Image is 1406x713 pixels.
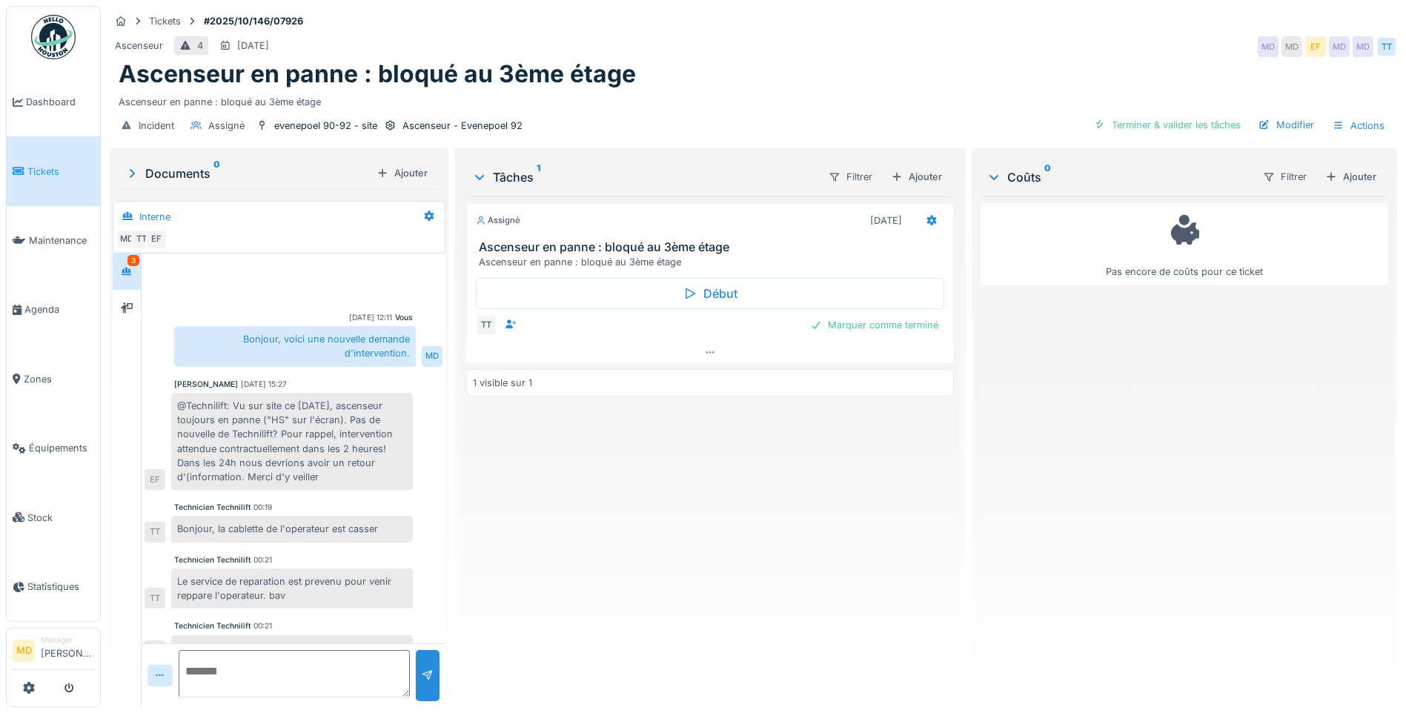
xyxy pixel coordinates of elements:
[145,469,165,490] div: EF
[145,640,165,661] div: TT
[41,634,94,646] div: Manager
[197,39,203,53] div: 4
[208,119,245,133] div: Assigné
[990,210,1379,279] div: Pas encore de coûts pour ce ticket
[804,315,944,335] div: Marquer comme terminé
[145,588,165,608] div: TT
[26,95,94,109] span: Dashboard
[537,168,540,186] sup: 1
[1281,36,1302,57] div: MD
[131,229,152,250] div: TT
[479,240,947,254] h3: Ascenseur en panne : bloqué au 3ème étage
[822,166,879,188] div: Filtrer
[986,168,1250,186] div: Coûts
[473,376,532,390] div: 1 visible sur 1
[1256,166,1313,188] div: Filtrer
[171,568,413,608] div: Le service de reparation est prevenu pour venir reppare l'operateur. bav
[174,326,416,366] div: Bonjour, voici une nouvelle demande d'intervention.
[139,119,174,133] div: Incident
[1353,36,1373,57] div: MD
[1088,115,1247,135] div: Terminer & valider les tâches
[241,379,287,390] div: [DATE] 15:27
[476,278,944,309] div: Début
[27,580,94,594] span: Statistiques
[253,502,272,513] div: 00:19
[476,214,520,227] div: Assigné
[7,552,100,621] a: Statistiques
[27,511,94,525] span: Stock
[174,554,251,566] div: Technicien Technilift
[29,233,94,248] span: Maintenance
[174,502,251,513] div: Technicien Technilift
[31,15,76,59] img: Badge_color-CXgf-gQk.svg
[7,206,100,275] a: Maintenance
[13,634,94,670] a: MD Manager[PERSON_NAME]
[237,39,269,53] div: [DATE]
[119,89,1388,109] div: Ascenseur en panne : bloqué au 3ème étage
[171,635,413,661] div: [PERSON_NAME]
[115,39,163,53] div: Ascenseur
[1305,36,1326,57] div: EF
[27,165,94,179] span: Tickets
[174,379,238,390] div: [PERSON_NAME]
[1253,115,1320,135] div: Modifier
[24,302,94,316] span: Agenda
[7,67,100,136] a: Dashboard
[171,393,413,490] div: @Technilift: Vu sur site ce [DATE], ascenseur toujours en panne ("HS" sur l'écran). Pas de nouvel...
[1319,167,1382,187] div: Ajouter
[395,312,413,323] div: Vous
[41,634,94,666] li: [PERSON_NAME]
[476,315,497,336] div: TT
[870,213,902,228] div: [DATE]
[1329,36,1350,57] div: MD
[274,119,377,133] div: evenepoel 90-92 - site
[149,14,181,28] div: Tickets
[349,312,392,323] div: [DATE] 12:11
[119,60,636,88] h1: Ascenseur en panne : bloqué au 3ème étage
[171,516,413,542] div: Bonjour, la cablette de l'operateur est casser
[371,163,434,183] div: Ajouter
[422,346,442,367] div: MD
[1376,36,1397,57] div: TT
[213,165,220,182] sup: 0
[145,522,165,543] div: TT
[479,255,947,269] div: Ascenseur en panne : bloqué au 3ème étage
[139,210,170,224] div: Interne
[29,441,94,455] span: Équipements
[116,229,137,250] div: MD
[198,14,309,28] strong: #2025/10/146/07926
[146,229,167,250] div: EF
[253,620,272,631] div: 00:21
[127,255,139,266] div: 3
[7,275,100,344] a: Agenda
[24,372,94,386] span: Zones
[1326,115,1391,136] div: Actions
[1044,168,1051,186] sup: 0
[402,119,523,133] div: Ascenseur - Evenepoel 92
[7,414,100,482] a: Équipements
[253,554,272,566] div: 00:21
[174,620,251,631] div: Technicien Technilift
[7,482,100,551] a: Stock
[885,167,948,187] div: Ajouter
[13,640,35,662] li: MD
[7,136,100,205] a: Tickets
[1258,36,1279,57] div: MD
[7,345,100,414] a: Zones
[472,168,816,186] div: Tâches
[125,165,371,182] div: Documents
